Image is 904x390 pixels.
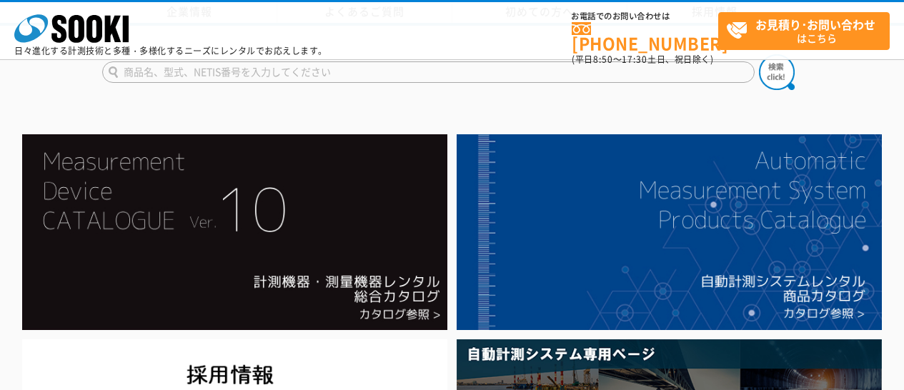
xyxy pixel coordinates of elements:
[22,134,447,331] img: Catalog Ver10
[622,53,647,66] span: 17:30
[14,46,327,55] p: 日々進化する計測技術と多種・多様化するニーズにレンタルでお応えします。
[593,53,613,66] span: 8:50
[755,16,875,33] strong: お見積り･お問い合わせ
[726,13,889,49] span: はこちら
[457,134,882,331] img: 自動計測システムカタログ
[759,54,795,90] img: btn_search.png
[572,12,718,21] span: お電話でのお問い合わせは
[718,12,890,50] a: お見積り･お問い合わせはこちら
[572,22,718,51] a: [PHONE_NUMBER]
[572,53,713,66] span: (平日 ～ 土日、祝日除く)
[102,61,755,83] input: 商品名、型式、NETIS番号を入力してください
